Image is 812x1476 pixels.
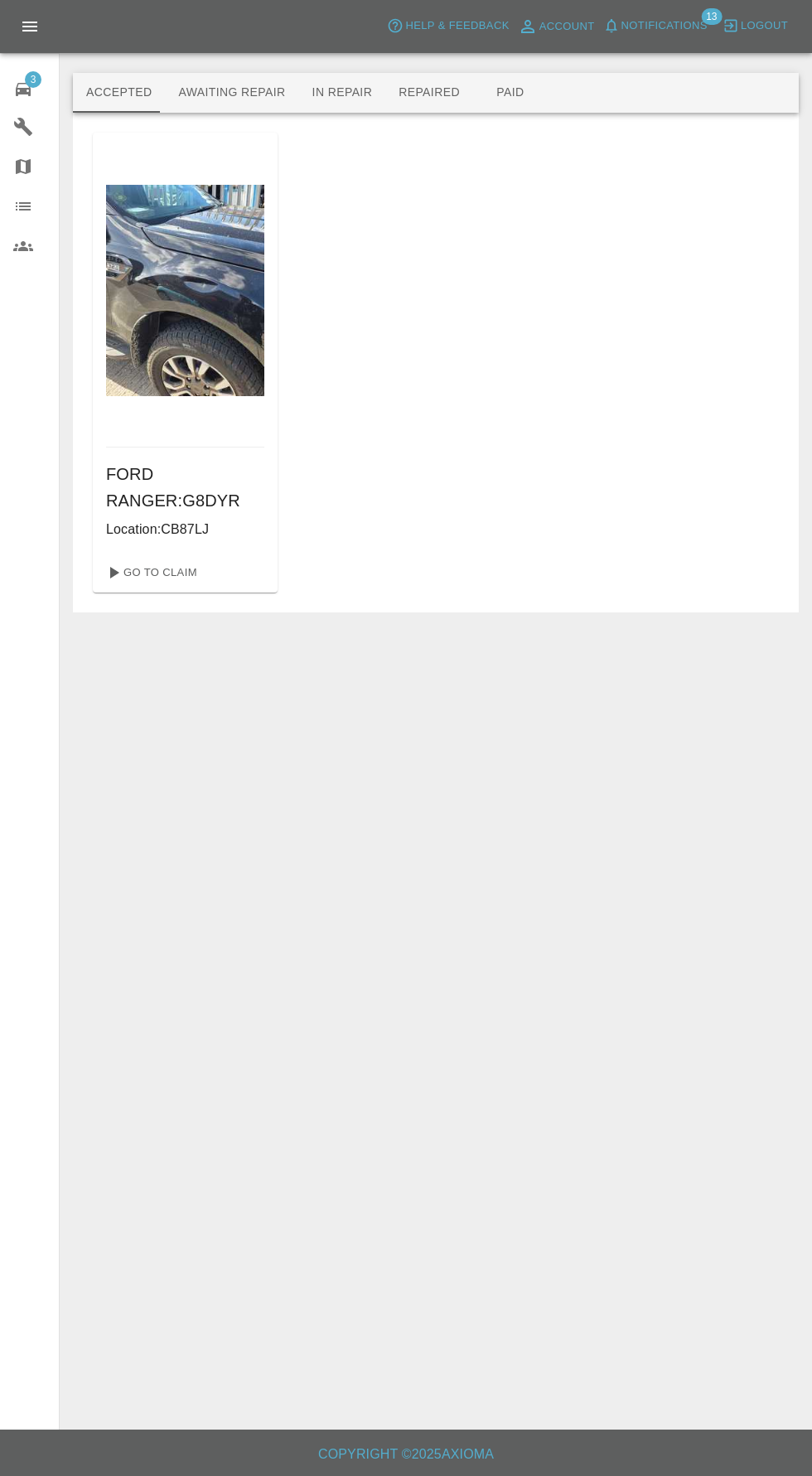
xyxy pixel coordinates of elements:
[514,13,599,40] a: Account
[106,461,264,514] h6: FORD RANGER : G8DYR
[73,73,165,113] button: Accepted
[13,1443,799,1466] h6: Copyright © 2025 Axioma
[539,17,595,36] span: Account
[385,73,473,113] button: Repaired
[405,17,509,36] span: Help & Feedback
[106,520,264,540] p: Location: CB87LJ
[99,559,201,586] a: Go To Claim
[299,73,386,113] button: In Repair
[473,73,548,113] button: Paid
[25,71,41,88] span: 3
[621,17,708,36] span: Notifications
[718,13,792,39] button: Logout
[383,13,513,39] button: Help & Feedback
[741,17,788,36] span: Logout
[701,8,722,25] span: 13
[165,73,298,113] button: Awaiting Repair
[10,7,50,46] button: Open drawer
[599,13,712,39] button: Notifications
